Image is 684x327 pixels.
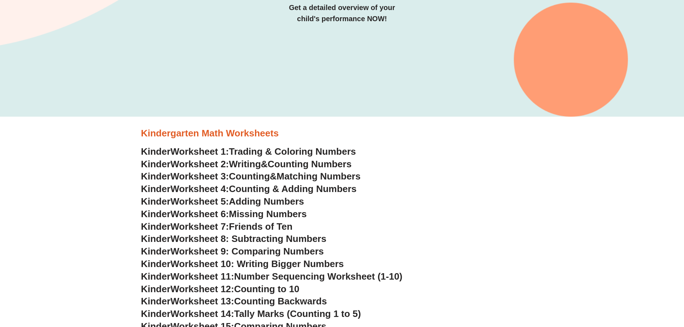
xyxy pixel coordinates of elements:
span: Kinder [141,296,171,307]
span: Kinder [141,258,171,269]
span: Trading & Coloring Numbers [229,146,356,157]
span: Friends of Ten [229,221,293,232]
span: Adding Numbers [229,196,304,207]
span: Kinder [141,271,171,282]
a: KinderWorksheet 3:Counting&Matching Numbers [141,171,361,182]
span: Worksheet 6: [171,209,229,219]
span: Worksheet 12: [171,284,234,294]
span: Kinder [141,246,171,257]
span: Kinder [141,159,171,169]
a: KinderWorksheet 7:Friends of Ten [141,221,293,232]
span: Kinder [141,196,171,207]
span: Tally Marks (Counting 1 to 5) [234,308,361,319]
span: Kinder [141,183,171,194]
span: Worksheet 5: [171,196,229,207]
span: Kinder [141,209,171,219]
iframe: Chat Widget [564,246,684,327]
span: Worksheet 1: [171,146,229,157]
a: KinderWorksheet 5:Adding Numbers [141,196,304,207]
span: Worksheet 2: [171,159,229,169]
span: Worksheet 4: [171,183,229,194]
span: Kinder [141,284,171,294]
span: Kinder [141,146,171,157]
span: Worksheet 9: Comparing Numbers [171,246,324,257]
span: Worksheet 10: Writing Bigger Numbers [171,258,344,269]
a: KinderWorksheet 1:Trading & Coloring Numbers [141,146,356,157]
a: KinderWorksheet 10: Writing Bigger Numbers [141,258,344,269]
span: Counting [229,171,270,182]
span: Worksheet 13: [171,296,234,307]
span: Worksheet 14: [171,308,234,319]
span: Counting & Adding Numbers [229,183,357,194]
span: Worksheet 11: [171,271,234,282]
span: Worksheet 3: [171,171,229,182]
a: KinderWorksheet 2:Writing&Counting Numbers [141,159,352,169]
span: Kinder [141,221,171,232]
span: Worksheet 8: Subtracting Numbers [171,233,326,244]
h3: Kindergarten Math Worksheets [141,127,543,140]
span: Worksheet 7: [171,221,229,232]
span: Number Sequencing Worksheet (1-10) [234,271,403,282]
h3: Get a detailed overview of your child's performance NOW! [55,2,629,24]
span: Writing [229,159,261,169]
a: KinderWorksheet 9: Comparing Numbers [141,246,324,257]
span: Kinder [141,233,171,244]
span: Counting to 10 [234,284,299,294]
a: KinderWorksheet 4:Counting & Adding Numbers [141,183,357,194]
span: Counting Backwards [234,296,327,307]
a: KinderWorksheet 8: Subtracting Numbers [141,233,326,244]
a: KinderWorksheet 6:Missing Numbers [141,209,307,219]
span: Matching Numbers [276,171,360,182]
span: Missing Numbers [229,209,307,219]
span: Kinder [141,308,171,319]
span: Kinder [141,171,171,182]
span: Counting Numbers [267,159,352,169]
